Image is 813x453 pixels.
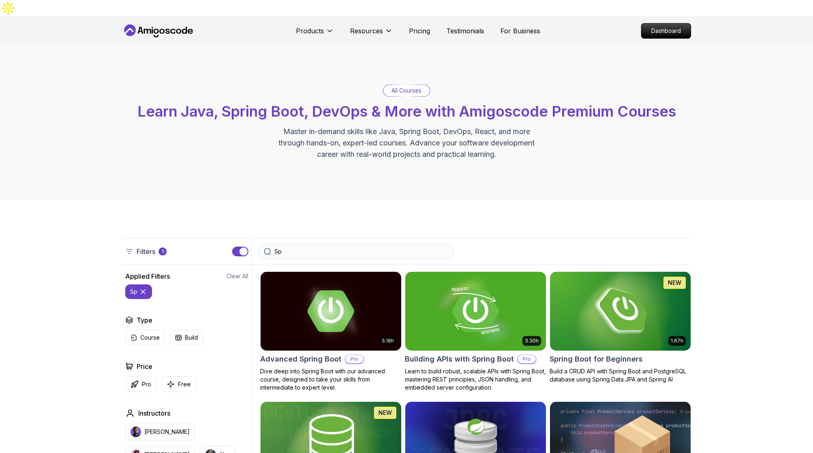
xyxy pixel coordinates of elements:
[137,315,152,325] h2: Type
[125,284,152,299] button: Sp
[671,338,683,344] p: 1.67h
[446,26,484,36] a: Testimonials
[391,87,422,95] p: All Courses
[226,272,248,280] button: Clear All
[550,367,691,384] p: Build a CRUD API with Spring Boot and PostgreSQL database using Spring Data JPA and Spring AI
[274,247,448,256] input: Search Java, React, Spring boot ...
[405,271,546,392] a: Building APIs with Spring Boot card3.30hBuilding APIs with Spring BootProLearn to build robust, s...
[382,338,394,344] p: 5.18h
[500,26,540,36] a: For Business
[518,355,536,363] p: Pro
[178,380,191,388] p: Free
[125,423,195,441] button: instructor img[PERSON_NAME]
[550,271,691,384] a: Spring Boot for Beginners card1.67hNEWSpring Boot for BeginnersBuild a CRUD API with Spring Boot ...
[130,288,137,296] p: Sp
[161,376,196,392] button: Free
[130,427,141,437] img: instructor img
[550,353,643,365] h2: Spring Boot for Beginners
[185,334,198,342] p: Build
[170,330,203,345] button: Build
[346,355,363,363] p: Pro
[125,376,157,392] button: Pro
[270,126,543,160] p: Master in-demand skills like Java, Spring Boot, DevOps, React, and more through hands-on, expert-...
[296,26,334,42] button: Products
[142,380,151,388] p: Pro
[140,334,160,342] p: Course
[137,362,152,371] h2: Price
[260,353,341,365] h2: Advanced Spring Boot
[405,272,546,351] img: Building APIs with Spring Boot card
[261,272,401,351] img: Advanced Spring Boot card
[125,271,170,281] h2: Applied Filters
[162,248,164,255] p: 1
[137,102,676,120] span: Learn Java, Spring Boot, DevOps & More with Amigoscode Premium Courses
[260,271,402,392] a: Advanced Spring Boot card5.18hAdvanced Spring BootProDive deep into Spring Boot with our advanced...
[350,26,383,36] p: Resources
[296,26,324,36] p: Products
[137,247,155,256] p: Filters
[260,367,402,392] p: Dive deep into Spring Boot with our advanced course, designed to take your skills from intermedia...
[378,409,392,417] p: NEW
[125,330,165,345] button: Course
[144,428,190,436] p: [PERSON_NAME]
[641,24,691,38] p: Dashboard
[409,26,430,36] a: Pricing
[525,338,539,344] p: 3.30h
[641,23,691,39] a: Dashboard
[550,272,691,351] img: Spring Boot for Beginners card
[350,26,393,42] button: Resources
[405,353,514,365] h2: Building APIs with Spring Boot
[138,408,170,418] h2: Instructors
[668,279,681,287] p: NEW
[405,367,546,392] p: Learn to build robust, scalable APIs with Spring Boot, mastering REST principles, JSON handling, ...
